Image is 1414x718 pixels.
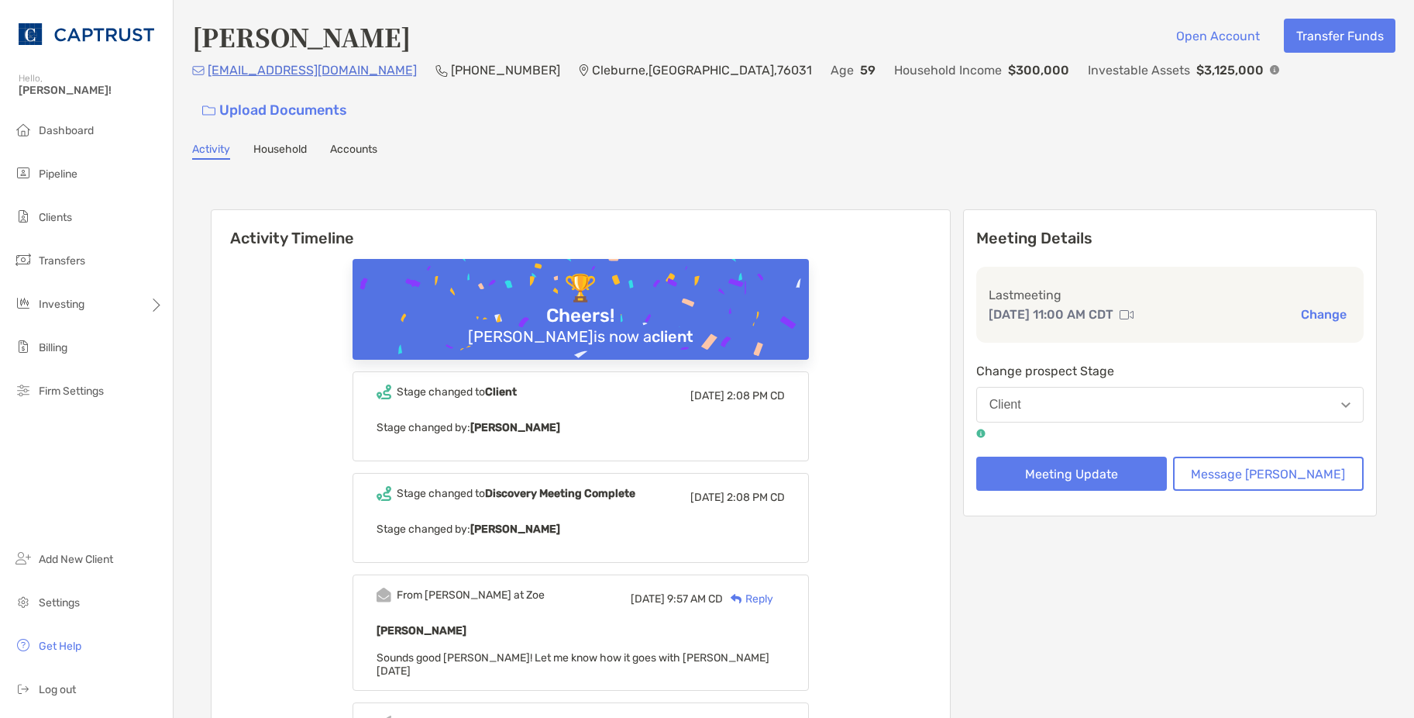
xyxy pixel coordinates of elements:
span: [DATE] [631,592,665,606]
img: Location Icon [579,64,589,77]
span: Firm Settings [39,385,104,398]
img: pipeline icon [14,164,33,182]
img: Event icon [377,385,391,399]
div: Stage changed to [397,385,517,399]
p: Change prospect Stage [976,361,1364,381]
b: [PERSON_NAME] [470,523,560,536]
span: [DATE] [690,389,724,402]
b: [PERSON_NAME] [470,421,560,434]
p: Last meeting [989,285,1351,305]
p: Stage changed by: [377,418,785,437]
button: Transfer Funds [1284,19,1395,53]
img: transfers icon [14,250,33,269]
span: Dashboard [39,124,94,137]
span: Log out [39,683,76,696]
a: Activity [192,143,230,160]
button: Message [PERSON_NAME] [1173,457,1364,491]
button: Meeting Update [976,457,1167,491]
span: 9:57 AM CD [667,592,723,606]
p: [DATE] 11:00 AM CDT [989,305,1113,324]
b: Discovery Meeting Complete [485,487,635,500]
a: Upload Documents [192,94,357,127]
p: $3,125,000 [1196,60,1264,80]
span: Clients [39,211,72,224]
span: Settings [39,596,80,609]
img: investing icon [14,294,33,312]
div: From [PERSON_NAME] at Zoe [397,589,545,602]
button: Client [976,387,1364,423]
b: Client [485,385,517,399]
img: Confetti [353,259,809,393]
p: Age [831,60,854,80]
img: Reply icon [731,594,742,604]
img: Event icon [377,486,391,501]
a: Household [253,143,307,160]
div: 🏆 [558,273,603,305]
b: [PERSON_NAME] [377,624,466,637]
img: clients icon [14,207,33,226]
img: Event icon [377,588,391,602]
span: [DATE] [690,491,724,504]
img: settings icon [14,592,33,611]
div: Reply [723,591,773,607]
img: Info Icon [1270,65,1279,74]
span: Pipeline [39,167,77,181]
img: get-help icon [14,636,33,654]
span: Get Help [39,640,81,653]
div: Stage changed to [397,487,635,500]
img: CAPTRUST Logo [19,6,154,62]
img: communication type [1120,309,1134,321]
p: Household Income [894,60,1002,80]
span: [PERSON_NAME]! [19,84,163,97]
span: 2:08 PM CD [727,491,785,504]
p: [PHONE_NUMBER] [451,60,560,80]
p: Cleburne , [GEOGRAPHIC_DATA] , 76031 [592,60,812,80]
span: Transfers [39,254,85,268]
p: 59 [860,60,876,80]
img: Email Icon [192,66,205,75]
p: Investable Assets [1088,60,1190,80]
img: billing icon [14,337,33,356]
button: Open Account [1164,19,1271,53]
div: [PERSON_NAME] is now a [462,327,700,346]
a: Accounts [330,143,377,160]
p: Stage changed by: [377,520,785,539]
img: Open dropdown arrow [1341,402,1350,408]
img: tooltip [976,429,986,438]
img: add_new_client icon [14,549,33,568]
span: Add New Client [39,553,113,566]
img: logout icon [14,679,33,698]
img: dashboard icon [14,120,33,139]
img: firm-settings icon [14,381,33,399]
span: 2:08 PM CD [727,389,785,402]
b: client [652,327,693,346]
p: $300,000 [1008,60,1069,80]
span: Investing [39,298,84,311]
img: Phone Icon [435,64,448,77]
span: Sounds good [PERSON_NAME]! Let me know how it goes with [PERSON_NAME] [DATE] [377,651,769,678]
button: Change [1296,306,1351,323]
p: Meeting Details [976,229,1364,248]
p: [EMAIL_ADDRESS][DOMAIN_NAME] [208,60,417,80]
img: button icon [202,105,215,116]
div: Client [989,398,1021,412]
div: Cheers! [540,305,621,327]
span: Billing [39,341,67,354]
h6: Activity Timeline [212,210,950,247]
h4: [PERSON_NAME] [192,19,411,54]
